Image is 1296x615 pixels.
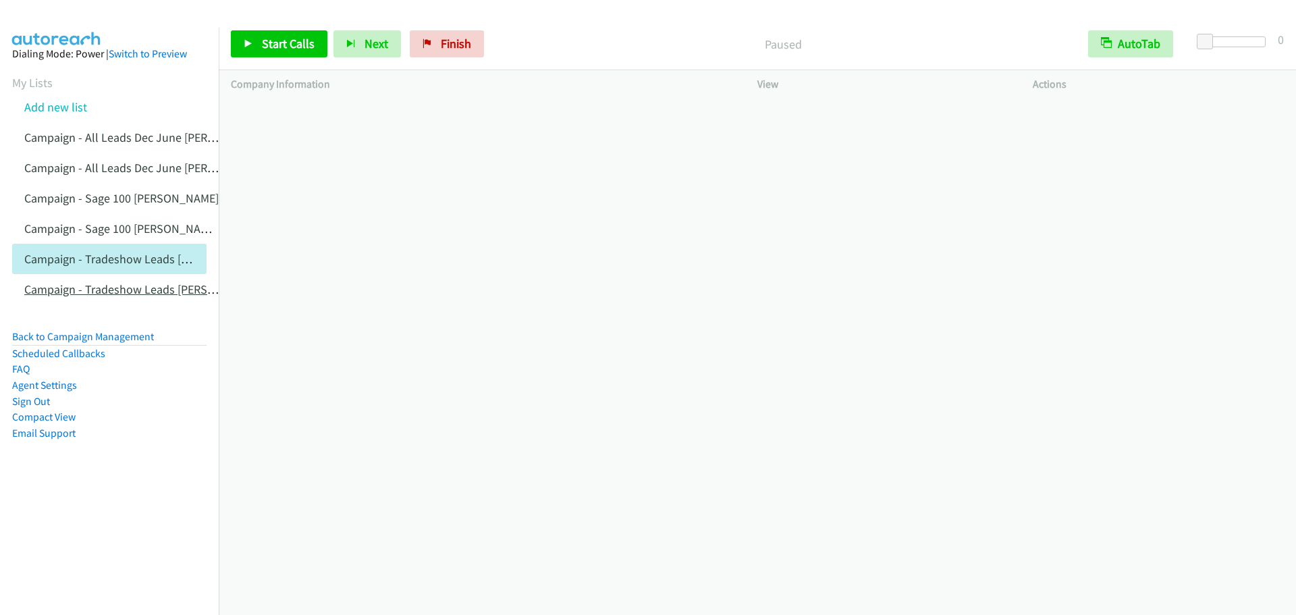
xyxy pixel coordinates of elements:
span: Start Calls [262,36,315,51]
a: Campaign - Tradeshow Leads [PERSON_NAME] [24,251,263,267]
a: Add new list [24,99,87,115]
div: 0 [1278,30,1284,49]
div: Dialing Mode: Power | [12,46,207,62]
button: AutoTab [1088,30,1173,57]
a: FAQ [12,363,30,375]
a: Agent Settings [12,379,77,392]
a: Compact View [12,410,76,423]
a: Back to Campaign Management [12,330,154,343]
a: Campaign - Sage 100 [PERSON_NAME] [24,190,219,206]
a: Sign Out [12,395,50,408]
a: Start Calls [231,30,327,57]
a: Campaign - All Leads Dec June [PERSON_NAME] Cloned [24,160,308,176]
span: Finish [441,36,471,51]
a: Scheduled Callbacks [12,347,105,360]
p: Company Information [231,76,733,92]
p: View [757,76,1008,92]
a: My Lists [12,75,53,90]
a: Campaign - Sage 100 [PERSON_NAME] Cloned [24,221,258,236]
button: Next [333,30,401,57]
p: Actions [1033,76,1284,92]
a: Switch to Preview [109,47,187,60]
a: Finish [410,30,484,57]
span: Next [364,36,388,51]
p: Paused [502,35,1064,53]
a: Campaign - All Leads Dec June [PERSON_NAME] [24,130,269,145]
div: Delay between calls (in seconds) [1204,36,1266,47]
a: Campaign - Tradeshow Leads [PERSON_NAME] Cloned [24,282,302,297]
a: Email Support [12,427,76,439]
